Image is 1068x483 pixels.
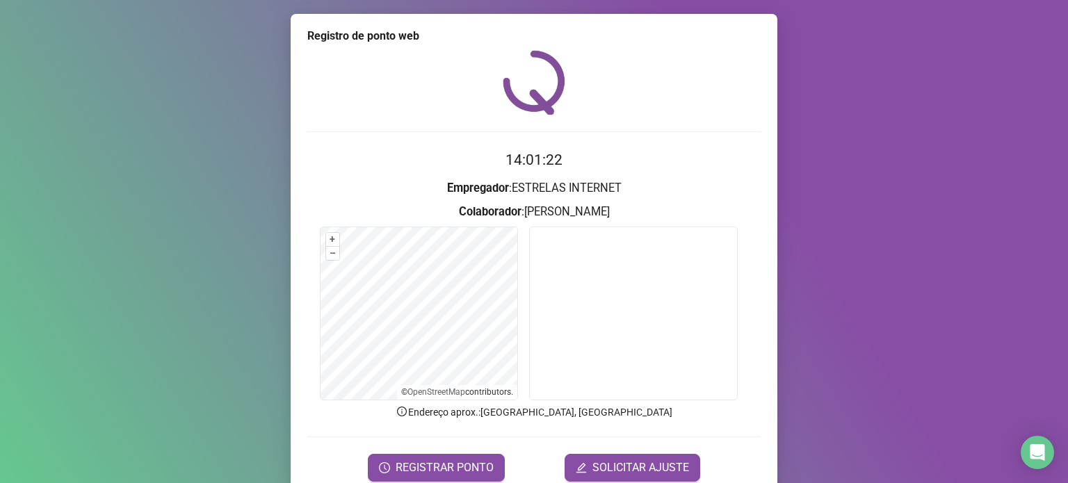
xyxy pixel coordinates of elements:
span: edit [576,462,587,473]
a: OpenStreetMap [407,387,465,397]
button: – [326,247,339,260]
span: SOLICITAR AJUSTE [592,459,689,476]
li: © contributors. [401,387,513,397]
span: REGISTRAR PONTO [396,459,494,476]
span: clock-circle [379,462,390,473]
div: Registro de ponto web [307,28,761,44]
button: REGISTRAR PONTO [368,454,505,482]
h3: : ESTRELAS INTERNET [307,179,761,197]
button: editSOLICITAR AJUSTE [565,454,700,482]
button: + [326,233,339,246]
strong: Empregador [447,181,509,195]
span: info-circle [396,405,408,418]
time: 14:01:22 [505,152,563,168]
h3: : [PERSON_NAME] [307,203,761,221]
p: Endereço aprox. : [GEOGRAPHIC_DATA], [GEOGRAPHIC_DATA] [307,404,761,420]
strong: Colaborador [459,205,521,218]
img: QRPoint [503,50,565,115]
div: Open Intercom Messenger [1021,436,1054,469]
